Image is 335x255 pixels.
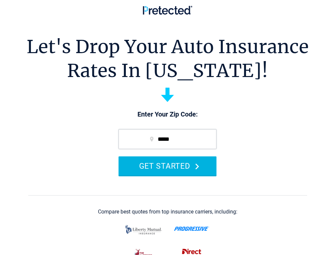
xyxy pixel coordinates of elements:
[98,209,237,215] div: Compare best quotes from top insurance carriers, including:
[112,110,223,119] p: Enter Your Zip Code:
[119,156,216,175] button: GET STARTED
[124,222,164,238] img: liberty
[27,35,309,83] h1: Let's Drop Your Auto Insurance Rates In [US_STATE]!
[174,226,209,231] img: progressive
[119,129,216,149] input: zip code
[143,6,192,15] img: Pretected Logo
